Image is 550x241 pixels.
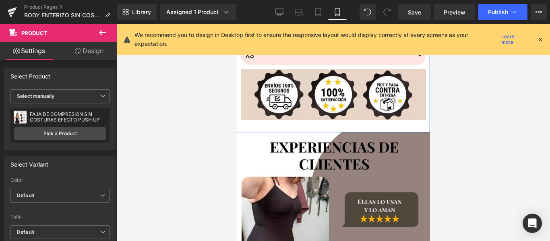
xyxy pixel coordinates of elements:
[21,30,48,36] span: Product
[10,157,49,168] div: Select Variant
[24,4,117,10] a: Product Pages
[117,4,157,20] a: New Library
[360,4,376,20] button: Undo
[379,4,395,20] button: Redo
[434,4,475,20] a: Preview
[4,12,189,22] label: Talla
[444,8,465,16] span: Preview
[14,111,27,124] img: pImage
[328,4,347,20] a: Mobile
[488,9,508,15] span: Publish
[166,8,230,16] div: Assigned 1 Product
[289,4,308,20] a: Laptop
[17,93,54,99] b: Select manually
[531,4,547,20] button: More
[478,4,527,20] button: Publish
[523,214,542,233] div: Open Intercom Messenger
[10,214,110,222] label: Talla
[60,42,118,60] a: Design
[10,68,51,80] div: Select Product
[134,31,498,48] p: We recommend you to design in Desktop first to ensure the responsive layout would display correct...
[132,8,151,16] span: Library
[30,111,106,123] div: FAJA DE COMPRESION SIN COSTURAS EFECTO PUSH UP
[14,127,106,140] a: Pick a Product
[408,8,421,16] span: Save
[17,192,34,198] b: Default
[24,12,101,19] span: BODY ENTERIZO SIN COSTURAS
[17,229,34,235] b: Default
[10,177,110,185] label: Color
[270,4,289,20] a: Desktop
[498,35,531,44] a: Learn more
[308,4,328,20] a: Tablet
